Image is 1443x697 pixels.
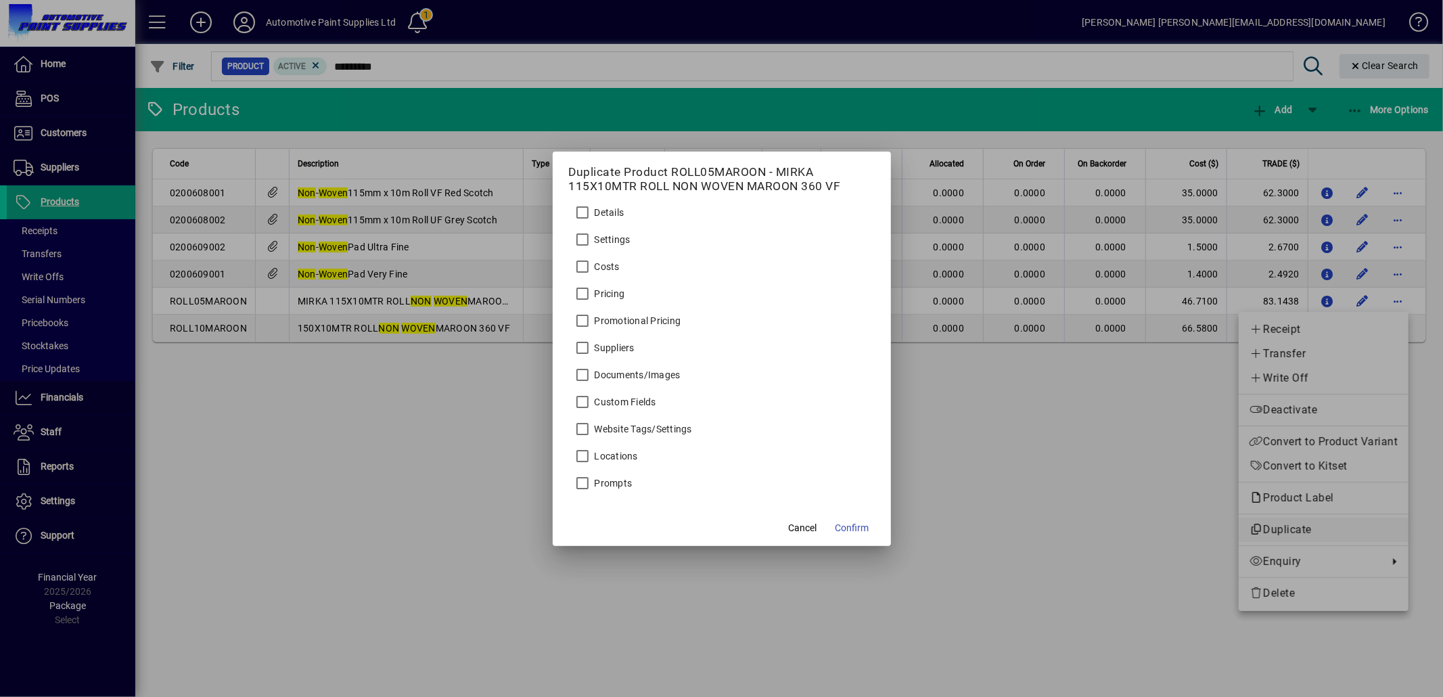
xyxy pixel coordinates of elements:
[781,516,825,541] button: Cancel
[789,521,817,535] span: Cancel
[835,521,869,535] span: Confirm
[592,233,631,246] label: Settings
[830,516,875,541] button: Confirm
[592,368,681,382] label: Documents/Images
[592,449,638,463] label: Locations
[569,165,875,194] h5: Duplicate Product ROLL05MAROON - MIRKA 115X10MTR ROLL NON WOVEN MAROON 360 VF
[592,314,681,328] label: Promotional Pricing
[592,260,620,273] label: Costs
[592,287,625,300] label: Pricing
[592,206,624,219] label: Details
[592,395,656,409] label: Custom Fields
[592,341,635,355] label: Suppliers
[592,476,633,490] label: Prompts
[592,422,692,436] label: Website Tags/Settings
